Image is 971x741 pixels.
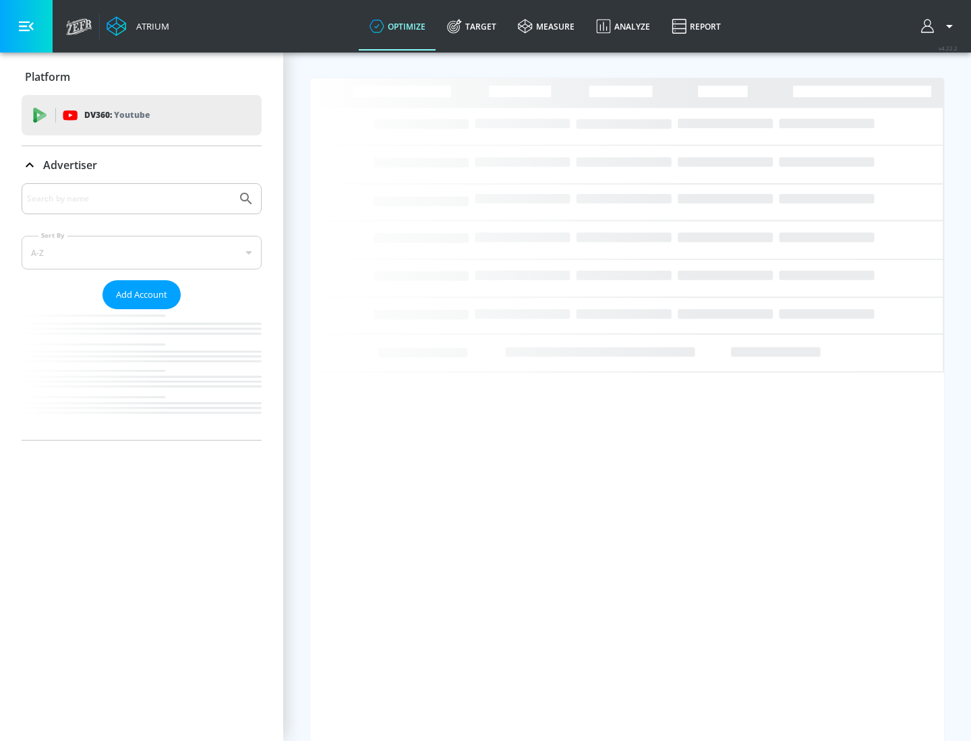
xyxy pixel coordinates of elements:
[22,183,262,440] div: Advertiser
[116,287,167,302] span: Add Account
[38,231,67,240] label: Sort By
[22,95,262,135] div: DV360: Youtube
[22,146,262,184] div: Advertiser
[359,2,436,51] a: optimize
[27,190,231,207] input: Search by name
[114,108,150,122] p: Youtube
[939,44,958,52] span: v 4.22.2
[43,158,97,172] p: Advertiser
[102,280,181,309] button: Add Account
[131,20,169,32] div: Atrium
[585,2,661,51] a: Analyze
[22,236,262,269] div: A-Z
[25,69,70,84] p: Platform
[107,16,169,36] a: Atrium
[22,309,262,440] nav: list of Advertiser
[661,2,732,51] a: Report
[22,58,262,96] div: Platform
[507,2,585,51] a: measure
[84,108,150,123] p: DV360:
[436,2,507,51] a: Target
